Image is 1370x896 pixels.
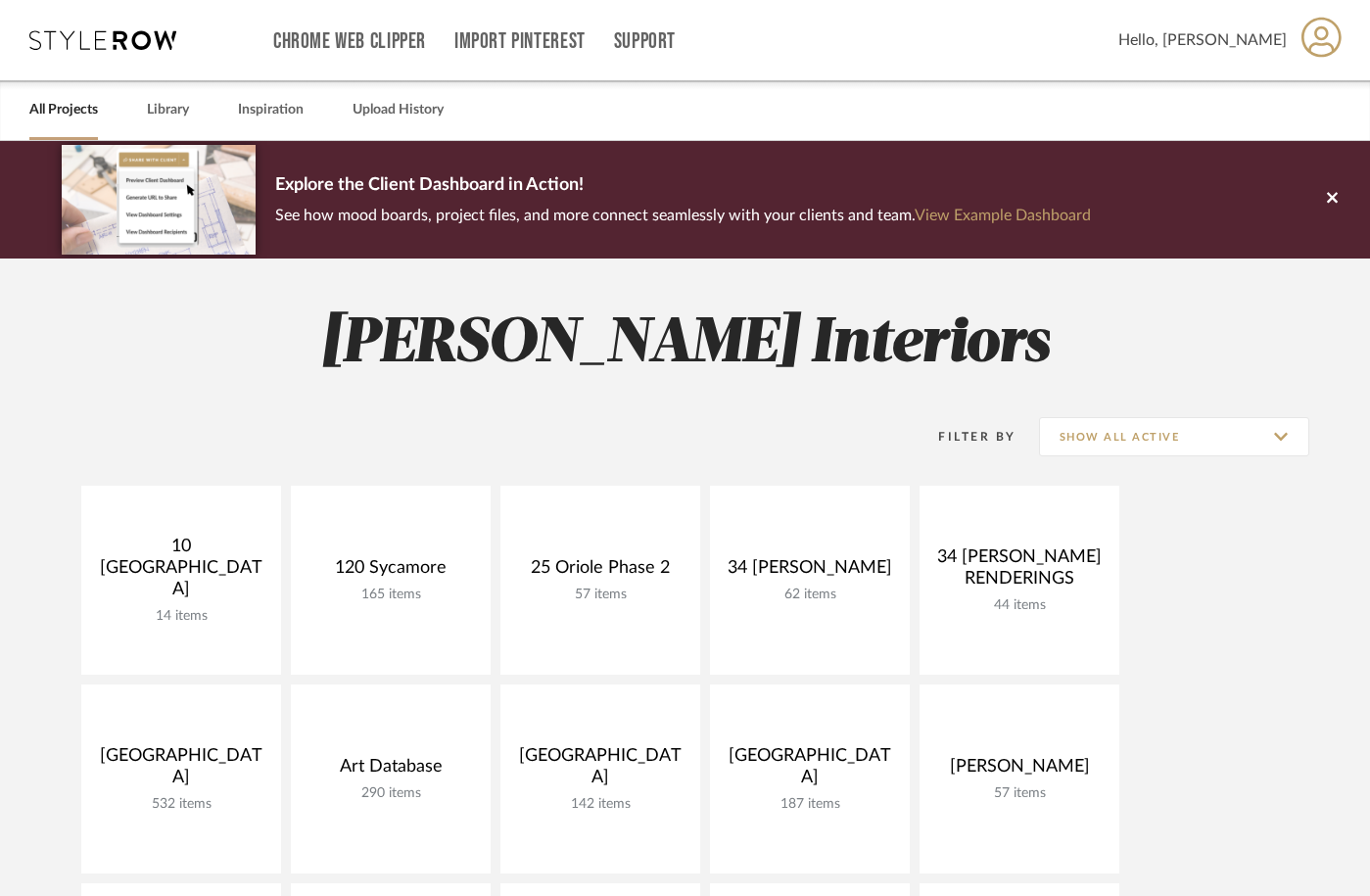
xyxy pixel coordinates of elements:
[97,745,265,796] div: [GEOGRAPHIC_DATA]
[307,785,475,802] div: 290 items
[726,587,894,603] div: 62 items
[614,33,676,50] a: Support
[1118,28,1287,52] span: Hello, [PERSON_NAME]
[238,97,304,123] a: Inspiration
[726,557,894,587] div: 34 [PERSON_NAME]
[935,756,1104,785] div: [PERSON_NAME]
[273,33,426,50] a: Chrome Web Clipper
[454,33,586,50] a: Import Pinterest
[97,536,265,608] div: 10 [GEOGRAPHIC_DATA]
[516,745,685,796] div: [GEOGRAPHIC_DATA]
[935,785,1104,802] div: 57 items
[307,756,475,785] div: Art Database
[353,97,444,123] a: Upload History
[935,597,1104,614] div: 44 items
[726,796,894,813] div: 187 items
[62,145,256,254] img: d5d033c5-7b12-40c2-a960-1ecee1989c38.png
[516,557,685,587] div: 25 Oriole Phase 2
[97,608,265,625] div: 14 items
[307,587,475,603] div: 165 items
[147,97,189,123] a: Library
[915,208,1091,223] a: View Example Dashboard
[275,202,1091,229] p: See how mood boards, project files, and more connect seamlessly with your clients and team.
[97,796,265,813] div: 532 items
[516,587,685,603] div: 57 items
[726,745,894,796] div: [GEOGRAPHIC_DATA]
[307,557,475,587] div: 120 Sycamore
[935,546,1104,597] div: 34 [PERSON_NAME] RENDERINGS
[275,170,1091,202] p: Explore the Client Dashboard in Action!
[29,97,98,123] a: All Projects
[516,796,685,813] div: 142 items
[914,427,1016,447] div: Filter By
